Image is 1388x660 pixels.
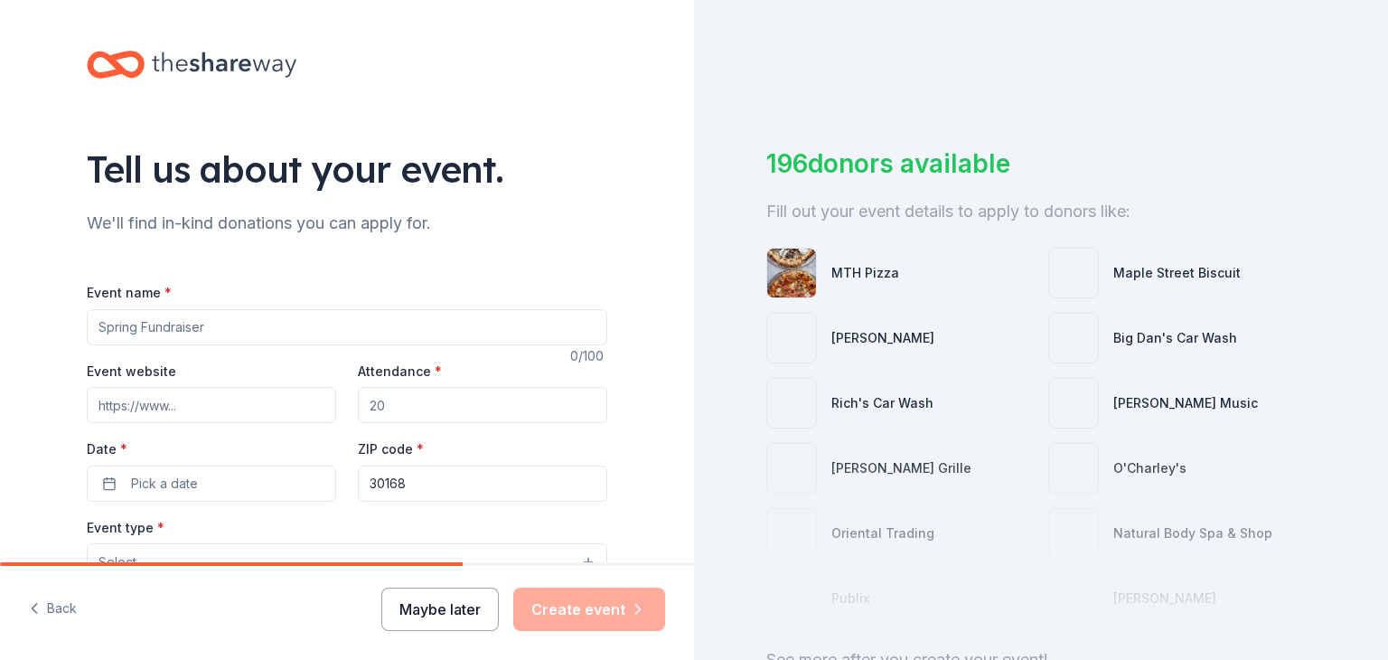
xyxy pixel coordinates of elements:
div: [PERSON_NAME] [831,327,934,349]
img: photo for Big Dan's Car Wash [1049,314,1098,363]
div: We'll find in-kind donations you can apply for. [87,209,607,238]
div: MTH Pizza [831,262,899,284]
div: Rich's Car Wash [831,392,933,414]
img: photo for Matson [767,314,816,363]
div: 0 /100 [570,345,607,367]
div: Fill out your event details to apply to donors like: [766,197,1316,226]
button: Maybe later [381,588,499,631]
label: Date [87,440,336,458]
div: [PERSON_NAME] Music [1113,392,1258,414]
button: Pick a date [87,466,336,502]
label: ZIP code [358,440,424,458]
button: Back [29,590,77,628]
span: Pick a date [131,473,198,495]
span: Select [98,552,136,573]
img: photo for MTH Pizza [767,249,816,297]
img: photo for Alfred Music [1049,379,1098,428]
div: Tell us about your event. [87,144,607,194]
input: 20 [358,387,607,423]
div: Big Dan's Car Wash [1113,327,1237,349]
input: 12345 (U.S. only) [358,466,607,502]
label: Event type [87,519,164,537]
label: Event website [87,363,176,381]
img: photo for Rich's Car Wash [767,379,816,428]
img: photo for Maple Street Biscuit [1049,249,1098,297]
label: Event name [87,284,172,302]
input: https://www... [87,387,336,423]
button: Select [87,543,607,581]
div: 196 donors available [766,145,1316,183]
label: Attendance [358,363,442,381]
div: Maple Street Biscuit [1113,262,1241,284]
input: Spring Fundraiser [87,309,607,345]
